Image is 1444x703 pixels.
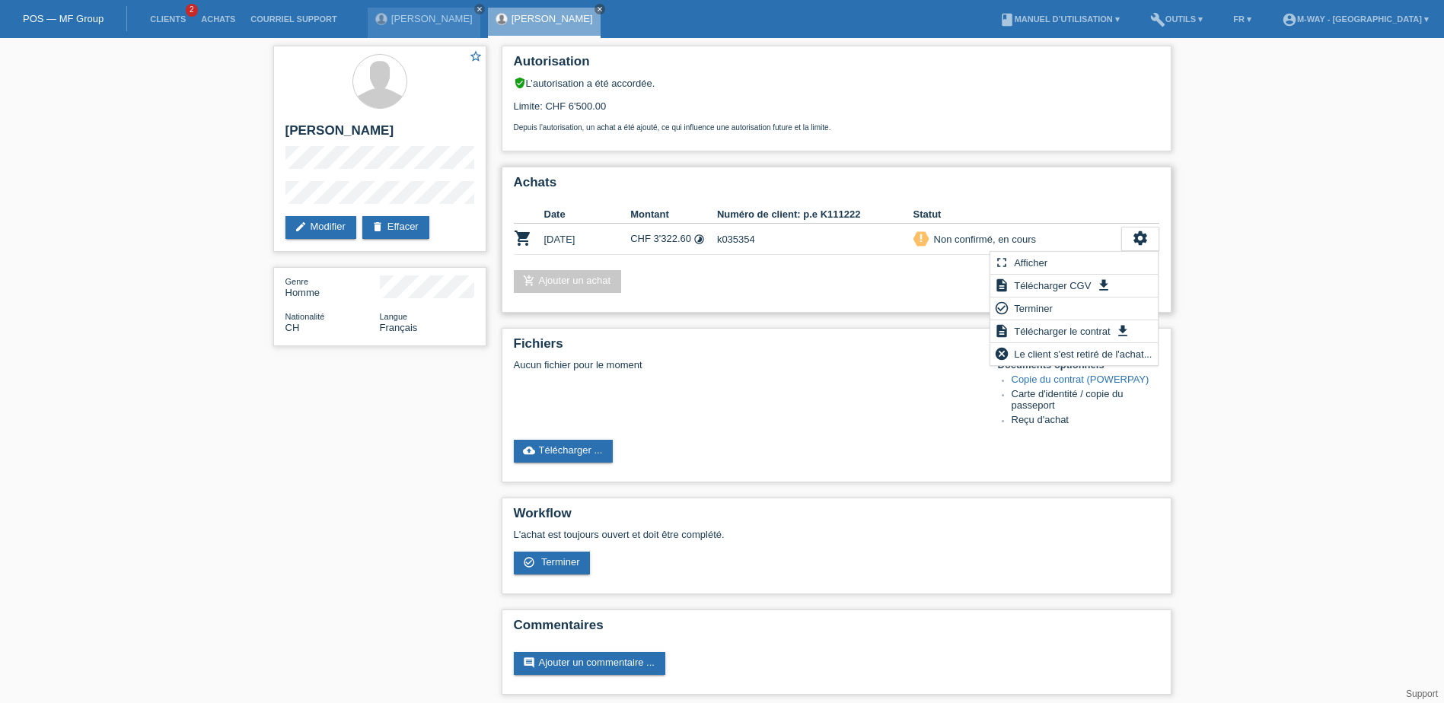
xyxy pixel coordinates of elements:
a: Achats [193,14,243,24]
div: Non confirmé, en cours [929,231,1036,247]
a: deleteEffacer [362,216,429,239]
p: L'achat est toujours ouvert et doit être complété. [514,529,1159,540]
a: close [474,4,485,14]
i: description [994,278,1009,293]
i: account_circle [1282,12,1297,27]
i: settings [1132,230,1149,247]
i: get_app [1096,278,1111,293]
i: add_shopping_cart [523,275,535,287]
li: Reçu d'achat [1012,414,1159,428]
th: Statut [913,205,1121,224]
h2: [PERSON_NAME] [285,123,474,146]
span: Suisse [285,322,300,333]
a: check_circle_outline Terminer [514,552,591,574]
i: Taux fixes (24 versements) [693,234,705,245]
div: L’autorisation a été accordée. [514,77,1159,89]
i: fullscreen [994,255,1009,270]
h2: Commentaires [514,618,1159,641]
h2: Autorisation [514,54,1159,77]
i: verified_user [514,77,526,89]
th: Numéro de client: p.e K111222 [717,205,913,224]
a: close [594,4,605,14]
span: Afficher [1012,253,1050,272]
span: Nationalité [285,312,325,321]
p: Depuis l’autorisation, un achat a été ajouté, ce qui influence une autorisation future et la limite. [514,123,1159,132]
a: POS — MF Group [23,13,104,24]
span: Télécharger CGV [1012,276,1093,294]
h2: Workflow [514,506,1159,529]
i: book [999,12,1015,27]
a: Courriel Support [243,14,344,24]
div: Limite: CHF 6'500.00 [514,89,1159,132]
a: add_shopping_cartAjouter un achat [514,270,622,293]
th: Date [544,205,631,224]
a: editModifier [285,216,356,239]
a: commentAjouter un commentaire ... [514,652,665,675]
a: [PERSON_NAME] [512,13,593,24]
span: Terminer [1012,299,1055,317]
span: Terminer [541,556,580,568]
i: POSP00028242 [514,229,532,247]
li: Carte d'identité / copie du passeport [1012,388,1159,414]
h2: Achats [514,175,1159,198]
i: comment [523,657,535,669]
i: check_circle_outline [523,556,535,568]
i: check_circle_outline [994,301,1009,316]
td: k035354 [717,224,913,255]
a: account_circlem-way - [GEOGRAPHIC_DATA] ▾ [1274,14,1436,24]
a: Support [1406,689,1438,699]
td: [DATE] [544,224,631,255]
a: [PERSON_NAME] [391,13,473,24]
i: close [476,5,483,13]
span: 2 [186,4,198,17]
a: Copie du contrat (POWERPAY) [1012,374,1149,385]
a: cloud_uploadTélécharger ... [514,440,614,463]
a: Clients [142,14,193,24]
td: CHF 3'322.60 [630,224,717,255]
h2: Fichiers [514,336,1159,359]
a: FR ▾ [1226,14,1259,24]
a: bookManuel d’utilisation ▾ [992,14,1127,24]
span: Langue [380,312,408,321]
div: Aucun fichier pour le moment [514,359,979,371]
i: star_border [469,49,483,63]
a: buildOutils ▾ [1143,14,1210,24]
i: close [596,5,604,13]
i: edit [295,221,307,233]
th: Montant [630,205,717,224]
a: star_border [469,49,483,65]
i: priority_high [916,233,926,243]
i: cloud_upload [523,444,535,456]
div: Homme [285,275,380,298]
i: delete [371,221,384,233]
i: build [1150,12,1165,27]
span: Genre [285,277,309,286]
span: Français [380,322,418,333]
